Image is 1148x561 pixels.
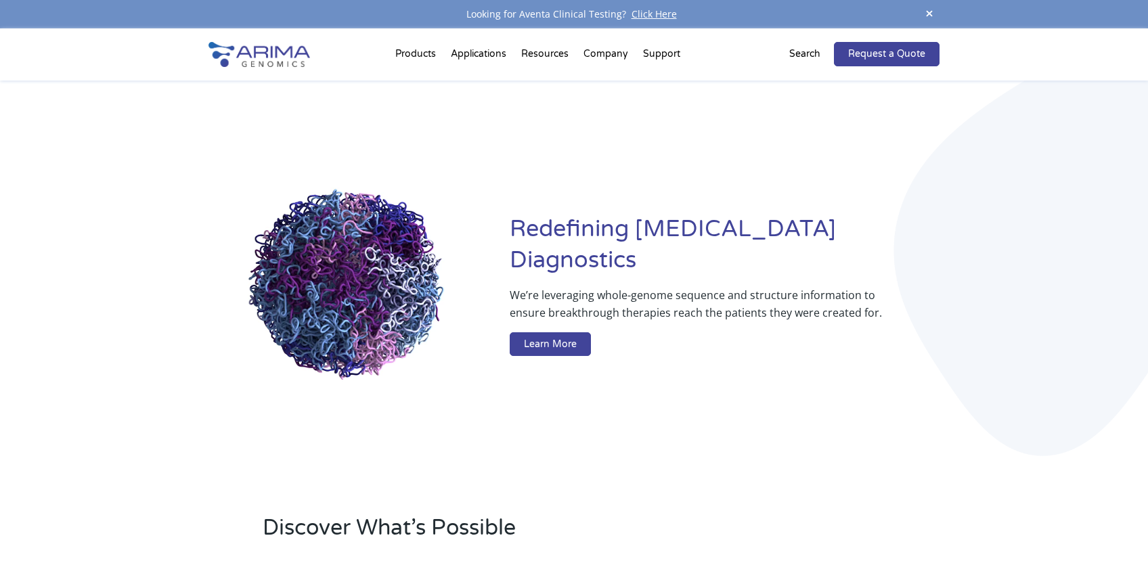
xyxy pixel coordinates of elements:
h2: Discover What’s Possible [263,513,747,554]
div: Looking for Aventa Clinical Testing? [208,5,940,23]
a: Learn More [510,332,591,357]
p: We’re leveraging whole-genome sequence and structure information to ensure breakthrough therapies... [510,286,885,332]
iframe: Chat Widget [1080,496,1148,561]
h1: Redefining [MEDICAL_DATA] Diagnostics [510,214,940,286]
p: Search [789,45,820,63]
img: Arima-Genomics-logo [208,42,310,67]
a: Click Here [626,7,682,20]
a: Request a Quote [834,42,940,66]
